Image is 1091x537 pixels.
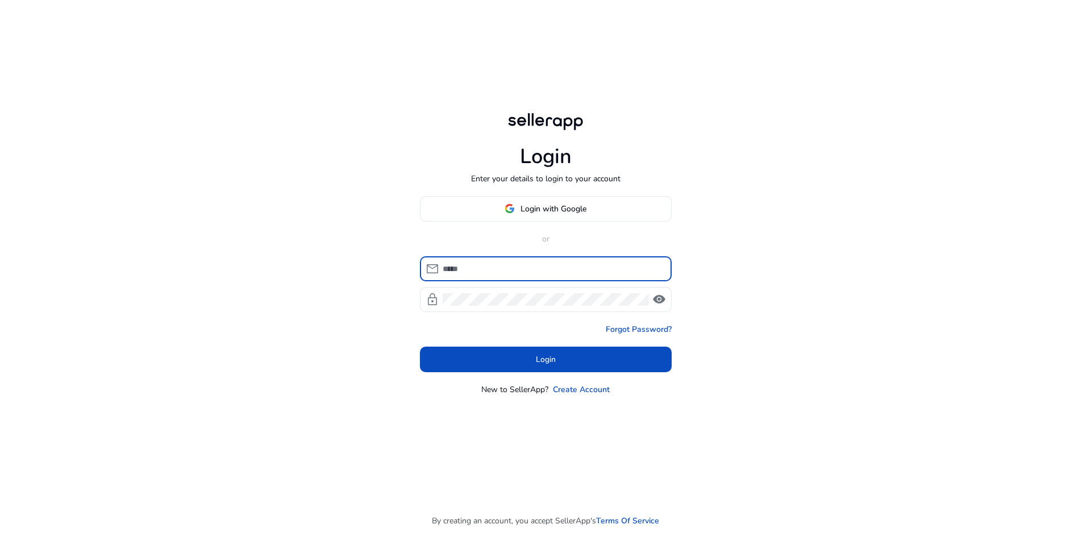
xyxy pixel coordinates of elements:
span: Login [536,353,556,365]
a: Forgot Password? [606,323,672,335]
span: visibility [652,293,666,306]
p: or [420,233,672,245]
img: google-logo.svg [505,203,515,214]
span: mail [426,262,439,276]
a: Terms Of Service [596,515,659,527]
p: Enter your details to login to your account [471,173,621,185]
a: Create Account [553,384,610,396]
h1: Login [520,144,572,169]
span: Login with Google [520,203,586,215]
button: Login with Google [420,196,672,222]
span: lock [426,293,439,306]
button: Login [420,347,672,372]
p: New to SellerApp? [481,384,548,396]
